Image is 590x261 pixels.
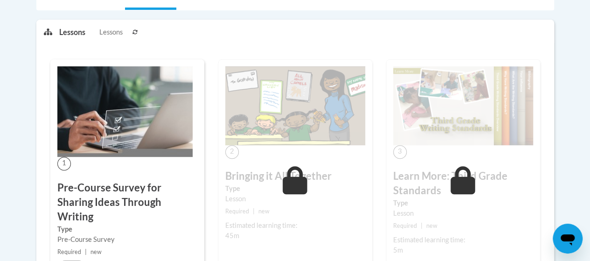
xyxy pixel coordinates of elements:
h3: Bringing it All Together [225,169,365,183]
iframe: Button to launch messaging window [553,224,583,254]
label: Type [393,198,533,208]
span: 5m [393,246,403,254]
span: 2 [225,145,239,159]
h3: Learn More: Third Grade Standards [393,169,533,198]
div: Pre-Course Survey [57,234,197,245]
span: new [426,222,437,229]
img: Course Image [57,66,193,157]
span: | [85,248,87,255]
label: Type [57,224,197,234]
span: 1 [57,157,71,170]
img: Course Image [225,66,365,145]
span: 3 [393,145,407,159]
span: Lessons [99,27,123,37]
div: Lesson [393,208,533,219]
span: new [90,248,102,255]
span: Required [225,208,249,215]
label: Type [225,183,365,194]
div: Estimated learning time: [225,220,365,231]
span: new [258,208,270,215]
img: Course Image [393,66,533,145]
div: Lesson [225,194,365,204]
h3: Pre-Course Survey for Sharing Ideas Through Writing [57,181,197,224]
span: Required [393,222,417,229]
span: | [253,208,255,215]
div: Estimated learning time: [393,235,533,245]
span: 45m [225,232,239,240]
p: Lessons [59,27,85,37]
span: Required [57,248,81,255]
span: | [421,222,423,229]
